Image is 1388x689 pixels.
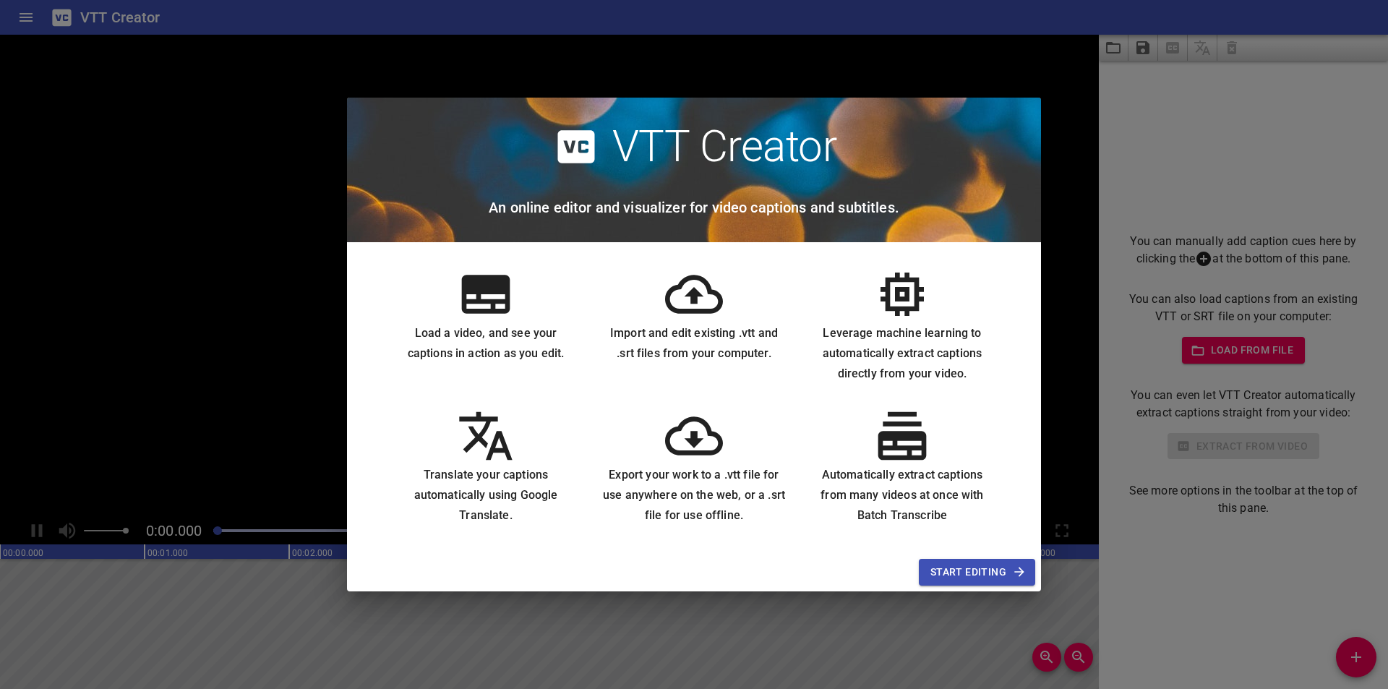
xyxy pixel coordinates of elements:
h6: Translate your captions automatically using Google Translate. [393,465,578,526]
h6: Leverage machine learning to automatically extract captions directly from your video. [810,323,995,384]
button: Start Editing [919,559,1035,586]
h6: Load a video, and see your captions in action as you edit. [393,323,578,364]
h6: An online editor and visualizer for video captions and subtitles. [489,196,899,219]
span: Start Editing [930,563,1024,581]
h6: Export your work to a .vtt file for use anywhere on the web, or a .srt file for use offline. [601,465,787,526]
h6: Import and edit existing .vtt and .srt files from your computer. [601,323,787,364]
h2: VTT Creator [612,121,837,173]
h6: Automatically extract captions from many videos at once with Batch Transcribe [810,465,995,526]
